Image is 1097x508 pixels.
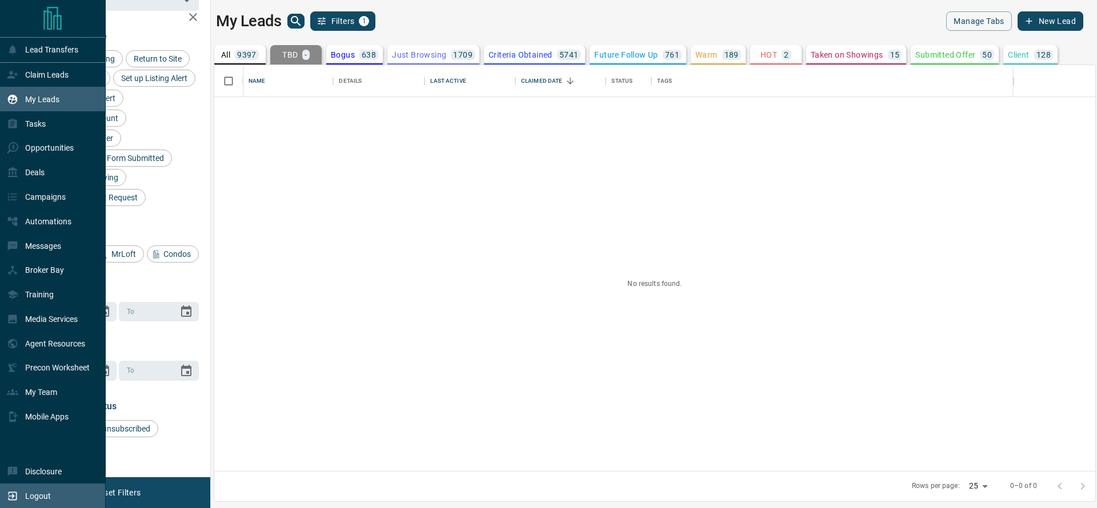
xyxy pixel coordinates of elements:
span: Set up Listing Alert [117,74,191,83]
div: Status [611,65,632,97]
span: unsubscribed [98,424,154,433]
div: Name [243,65,333,97]
p: 128 [1036,51,1051,59]
p: 5741 [559,51,579,59]
button: search button [287,14,305,29]
button: Sort [562,73,578,89]
p: Client [1008,51,1029,59]
h1: My Leads [216,12,282,30]
p: 50 [982,51,992,59]
div: MrLoft [95,245,144,263]
button: Choose date [175,300,198,323]
div: Details [333,65,425,97]
div: Status [606,65,651,97]
div: Last Active [425,65,515,97]
p: TBD [282,51,298,59]
p: 0–0 of 0 [1010,481,1037,491]
button: Manage Tabs [946,11,1011,31]
div: 25 [964,478,992,494]
div: Tags [657,65,672,97]
p: 2 [784,51,788,59]
button: Filters1 [310,11,376,31]
p: Bogus [331,51,355,59]
span: 1 [360,17,368,25]
p: - [305,51,307,59]
div: Details [339,65,362,97]
button: New Lead [1018,11,1083,31]
div: Name [249,65,266,97]
p: Submitted Offer [915,51,975,59]
div: Last Active [430,65,466,97]
button: Reset Filters [87,483,148,502]
div: Claimed Date [515,65,606,97]
p: Criteria Obtained [489,51,552,59]
span: Return to Site [130,54,186,63]
p: 15 [890,51,900,59]
p: 1709 [453,51,473,59]
span: Condos [159,249,195,259]
div: unsubscribed [94,420,158,437]
p: Taken on Showings [811,51,883,59]
div: Tags [651,65,1014,97]
button: Choose date [175,360,198,382]
p: Rows per page: [912,481,960,491]
p: 9397 [237,51,257,59]
p: HOT [760,51,777,59]
span: MrLoft [107,249,140,259]
div: Claimed Date [521,65,563,97]
p: 761 [665,51,679,59]
div: Return to Site [126,50,190,67]
p: 638 [362,51,376,59]
p: 189 [724,51,739,59]
p: Future Follow Up [594,51,658,59]
div: Set up Listing Alert [113,70,195,87]
p: Warm [695,51,718,59]
p: All [221,51,230,59]
div: Condos [147,245,199,263]
p: Just Browsing [392,51,446,59]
